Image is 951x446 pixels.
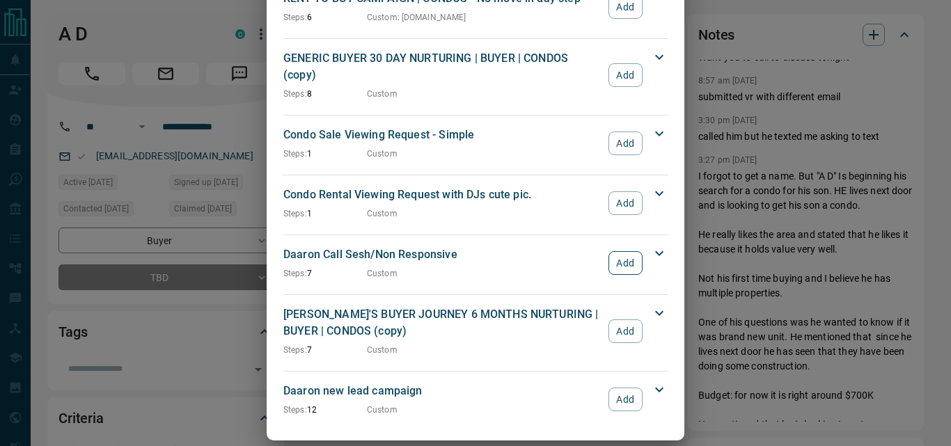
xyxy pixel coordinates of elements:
p: Daaron new lead campaign [283,383,602,399]
div: Condo Sale Viewing Request - SimpleSteps:1CustomAdd [283,124,668,163]
span: Steps: [283,269,307,278]
p: 8 [283,88,367,100]
p: GENERIC BUYER 30 DAY NURTURING | BUYER | CONDOS (copy) [283,50,602,83]
p: Custom [367,148,398,160]
div: Condo Rental Viewing Request with DJs cute pic.Steps:1CustomAdd [283,184,668,223]
button: Add [608,388,643,411]
div: Daaron Call Sesh/Non ResponsiveSteps:7CustomAdd [283,244,668,282]
span: Steps: [283,13,307,22]
p: Custom : [DOMAIN_NAME] [367,11,466,24]
p: Custom [367,267,398,280]
span: Steps: [283,405,307,415]
span: Steps: [283,345,307,355]
p: Custom [367,207,398,220]
span: Steps: [283,209,307,218]
button: Add [608,132,643,155]
p: 12 [283,404,367,416]
p: Condo Rental Viewing Request with DJs cute pic. [283,186,602,203]
button: Add [608,191,643,215]
p: Daaron Call Sesh/Non Responsive [283,246,602,263]
p: 1 [283,207,367,220]
p: Custom [367,88,398,100]
div: Daaron new lead campaignSteps:12CustomAdd [283,380,668,419]
p: 7 [283,267,367,280]
button: Add [608,319,643,343]
p: 1 [283,148,367,160]
button: Add [608,251,643,275]
p: Condo Sale Viewing Request - Simple [283,127,602,143]
p: 7 [283,344,367,356]
p: 6 [283,11,367,24]
button: Add [608,63,643,87]
p: [PERSON_NAME]'S BUYER JOURNEY 6 MONTHS NURTURING | BUYER | CONDOS (copy) [283,306,602,340]
div: [PERSON_NAME]'S BUYER JOURNEY 6 MONTHS NURTURING | BUYER | CONDOS (copy)Steps:7CustomAdd [283,303,668,359]
span: Steps: [283,89,307,99]
p: Custom [367,404,398,416]
div: GENERIC BUYER 30 DAY NURTURING | BUYER | CONDOS (copy)Steps:8CustomAdd [283,47,668,103]
p: Custom [367,344,398,356]
span: Steps: [283,149,307,159]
